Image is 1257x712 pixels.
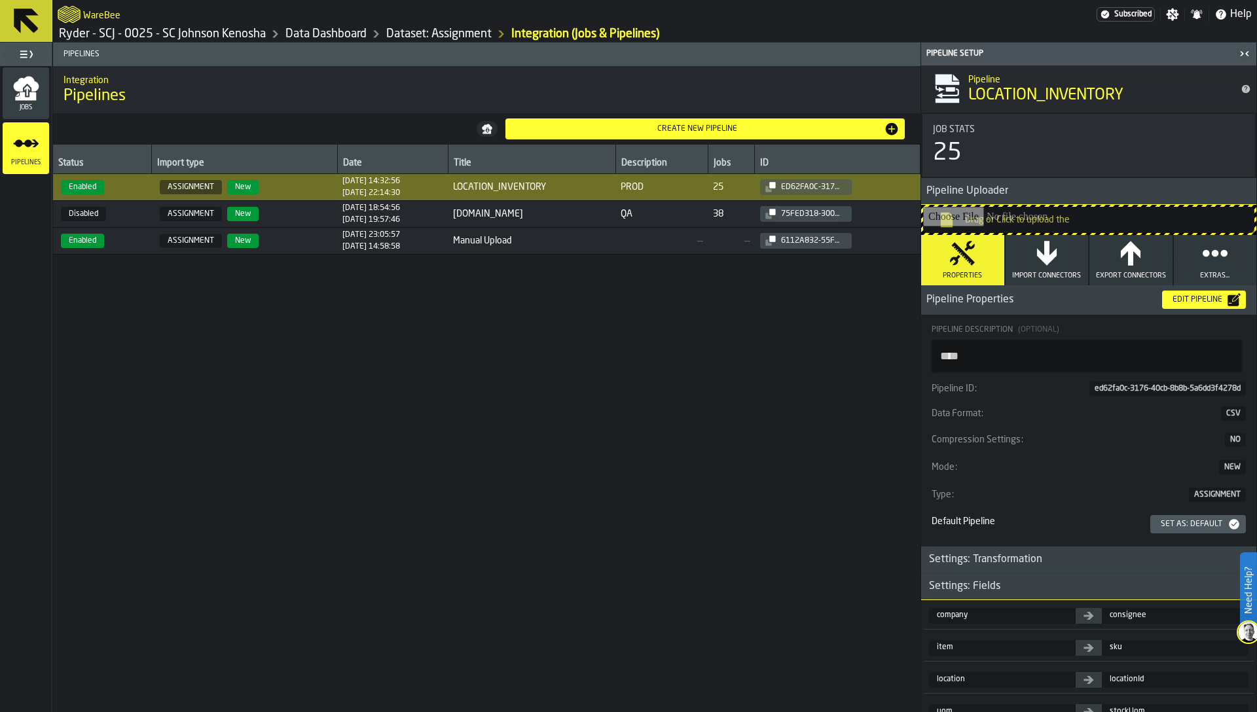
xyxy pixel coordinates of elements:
div: Title [933,124,1245,135]
button: Compression Settings:NO [932,431,1246,448]
span: Jobs [3,104,49,111]
div: KeyValueItem-Compression Settings [932,430,1246,450]
label: button-toggle-Help [1209,7,1257,22]
span: Pipeline Uploader [921,183,1008,199]
div: Jobs [714,158,749,171]
div: Default Pipeline [932,516,1140,527]
button: button-Create new pipeline [505,118,905,139]
div: Created at [342,230,400,240]
span: New [227,180,259,194]
div: Created at [342,204,400,213]
div: 25 [933,140,962,166]
span: Subscribed [1114,10,1152,19]
h2: Sub Title [83,8,120,21]
div: 6112a832-55f6-498c-8a45-f8f5dd9f7066 [776,236,847,245]
li: menu Pipelines [3,122,49,175]
div: KeyValueItem-Mode [932,457,1246,477]
label: button-toggle-Notifications [1185,8,1209,21]
span: PROD [621,182,702,192]
span: sku [1102,640,1248,656]
label: Need Help? [1241,554,1256,627]
textarea: Pipeline Description(Optional) [932,340,1242,372]
span: New [227,234,259,248]
div: Created at [342,177,400,186]
h2: Sub Title [968,72,1230,85]
div: Type [932,489,1188,500]
span: ASSIGNMENT [160,207,222,221]
div: KeyValueItem-Pipeline ID [932,380,1246,397]
header: Pipeline Setup [921,43,1256,65]
span: company [929,608,1076,624]
div: stat-Job Stats [922,114,1255,177]
h3: title-section-Pipeline Uploader [921,178,1256,205]
button: button-75fed318-3003-4172-ac5e-f41ffdedabcc [760,206,852,222]
label: button-toggle-Toggle Full Menu [3,45,49,63]
span: New [227,207,259,221]
span: consignee [1102,608,1248,624]
h3: title-section-Settings: Transformation [921,546,1256,573]
span: ASSIGNMENT [160,234,222,248]
span: : [955,462,957,472]
span: Pipelines [3,159,49,166]
span: LOCATION_INVENTORY [453,182,610,192]
div: ID [760,158,915,171]
span: NO [1230,435,1241,444]
span: QA [621,209,702,219]
span: : [1021,435,1023,445]
a: link-to-/wh/i/09dab83b-01b9-46d8-b134-ab87bee612a6/data/assignments/ [386,27,492,41]
div: Import type [157,158,332,171]
span: : [975,383,977,394]
button: button-Set as: Default [1150,515,1246,533]
span: — [713,236,749,246]
label: button-toggle-Close me [1235,46,1254,62]
button: Type:ASSIGNMENT [932,486,1246,503]
span: [DOMAIN_NAME] [453,209,610,219]
span: (Optional) [1018,326,1059,334]
h3: title-section-Settings: Fields [921,573,1256,600]
div: title-Pipelines [53,66,920,113]
a: link-to-/wh/i/09dab83b-01b9-46d8-b134-ab87bee612a6 [59,27,266,41]
button: button-ed62fa0c-3176-40cb-8b8b-5a6dd3f4278d [760,179,852,195]
span: Enabled [61,234,104,248]
span: Pipeline Properties [921,292,1152,308]
div: Updated at [342,215,400,224]
span: ASSIGNMENT [160,180,222,194]
span: Pipeline Description [932,326,1013,334]
nav: Breadcrumb [58,26,659,42]
div: Edit Pipeline [1167,295,1228,304]
span: Help [1230,7,1252,22]
label: button-toggle-Settings [1161,8,1184,21]
div: 25 [713,182,723,192]
div: 38 [713,209,723,219]
div: title-LOCATION_INVENTORY [921,65,1256,113]
h2: Sub Title [64,73,910,86]
span: Manual Upload [453,236,610,246]
div: KeyValueItem-Type [932,485,1246,505]
li: menu Jobs [3,67,49,120]
span: — [621,236,702,246]
span: Properties [943,272,982,280]
h3: title-section-Pipeline Properties [921,285,1256,315]
div: Pipeline Setup [924,49,1235,58]
span: ASSIGNMENT [1194,490,1241,499]
span: Pipelines [64,86,126,107]
div: Compression Settings [932,435,1224,445]
div: Mode [932,462,1218,472]
span: item [929,640,1076,656]
div: KeyValueItem-Data Format [932,405,1246,422]
span: Import Connectors [1012,272,1081,280]
button: button-Edit Pipeline [1162,291,1246,309]
span: : [952,489,954,500]
div: Title [454,158,610,171]
div: Set as: Default [1156,520,1228,529]
a: link-to-/wh/i/09dab83b-01b9-46d8-b134-ab87bee612a6/settings/billing [1097,7,1155,22]
div: Description [621,158,702,171]
div: Updated at [342,188,400,198]
span: Export Connectors [1096,272,1166,280]
span: CSV [1226,409,1241,418]
a: link-to-/wh/i/09dab83b-01b9-46d8-b134-ab87bee612a6/data [285,27,367,41]
div: Create new pipeline [511,124,884,133]
div: Pipeline ID [932,383,1088,394]
input: Drag or Click to upload the [923,207,1254,233]
span: LOCATION_INVENTORY [968,85,1123,106]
